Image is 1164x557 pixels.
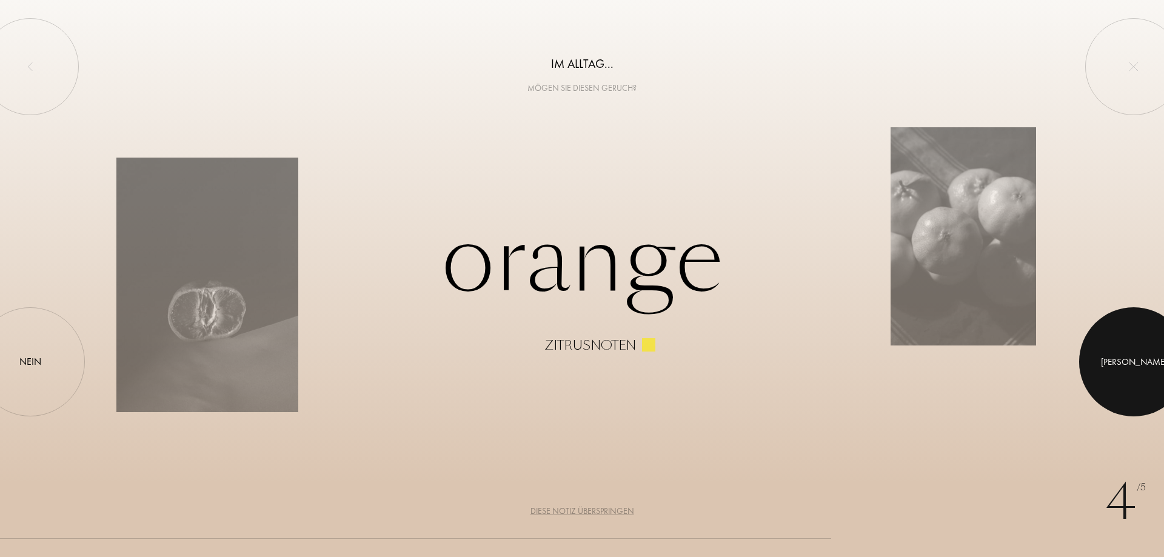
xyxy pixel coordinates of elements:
div: Diese Notiz überspringen [530,505,634,518]
img: quit_onboard.svg [1129,62,1139,72]
span: /5 [1137,481,1146,495]
div: Nein [19,355,41,369]
div: Orange [116,205,1048,353]
div: 4 [1105,466,1146,539]
div: Zitrusnoten [545,338,636,353]
img: left_onboard.svg [25,62,35,72]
